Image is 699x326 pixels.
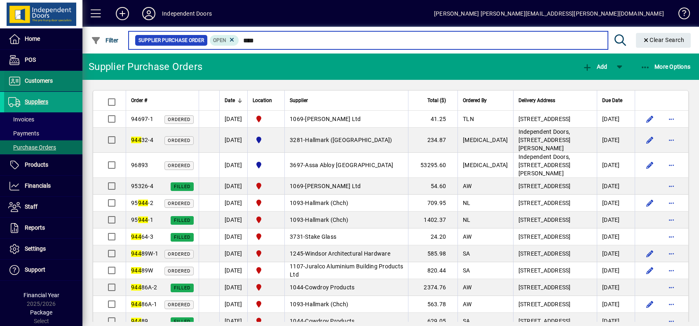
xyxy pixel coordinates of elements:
span: Supplier [290,96,308,105]
span: [MEDICAL_DATA] [463,137,508,143]
td: [DATE] [597,153,635,178]
span: SA [463,250,470,257]
span: 86A-2 [131,284,157,291]
span: TLN [463,116,474,122]
a: Financials [4,176,82,196]
span: Support [25,266,45,273]
span: 95 -1 [131,217,153,223]
span: Location [253,96,272,105]
span: Assa Abloy [GEOGRAPHIC_DATA] [305,162,393,168]
span: Ordered [168,138,190,143]
span: Windsor Architectural Hardware [305,250,390,257]
button: Clear [636,33,691,48]
span: 95 -2 [131,200,153,206]
div: Independent Doors [162,7,212,20]
span: Christchurch [253,232,279,242]
span: Add [582,63,607,70]
td: [DATE] [597,279,635,296]
button: Edit [643,196,657,210]
td: - [284,262,408,279]
button: Edit [643,298,657,311]
td: [STREET_ADDRESS] [513,296,597,313]
td: - [284,178,408,195]
a: Invoices [4,112,82,126]
span: Stake Glass [305,233,336,240]
td: 41.25 [408,111,457,128]
td: [STREET_ADDRESS] [513,262,597,279]
span: Christchurch [253,282,279,292]
span: 3731 [290,233,303,240]
span: 95326-4 [131,183,153,189]
td: 709.95 [408,195,457,212]
td: [DATE] [219,212,247,228]
div: Supplier Purchase Orders [89,60,202,73]
span: Purchase Orders [8,144,56,151]
span: 1069 [290,116,303,122]
button: Edit [643,133,657,147]
td: Independent Doors, [STREET_ADDRESS][PERSON_NAME] [513,128,597,153]
td: - [284,128,408,153]
span: Reports [25,224,45,231]
span: SA [463,318,470,324]
div: Location [253,96,279,105]
span: Package [30,309,52,316]
em: 944 [131,233,141,240]
button: More options [665,213,678,226]
span: Total ($) [427,96,446,105]
span: 1245 [290,250,303,257]
em: 944 [138,200,148,206]
td: [DATE] [219,178,247,195]
span: Filled [174,184,190,189]
td: 820.44 [408,262,457,279]
span: Cromwell Central Otago [253,160,279,170]
span: Cowdroy Products [305,284,354,291]
span: Date [225,96,235,105]
td: 563.78 [408,296,457,313]
td: [DATE] [597,262,635,279]
a: Products [4,155,82,175]
span: Christchurch [253,181,279,191]
span: POS [25,56,36,63]
span: Hallmark ([GEOGRAPHIC_DATA]) [305,137,392,143]
td: - [284,212,408,228]
td: - [284,111,408,128]
td: 585.98 [408,245,457,262]
em: 944 [138,217,148,223]
span: Clear Search [643,37,685,43]
td: [DATE] [219,195,247,212]
td: [DATE] [597,178,635,195]
span: 1044 [290,318,303,324]
div: Ordered By [463,96,508,105]
button: More Options [638,59,693,74]
span: Ordered [168,268,190,274]
button: More options [665,179,678,193]
span: AW [463,183,472,189]
span: Open [213,37,226,43]
td: [DATE] [597,228,635,245]
span: NL [463,217,471,223]
td: 234.87 [408,128,457,153]
span: Settings [25,245,46,252]
span: Home [25,35,40,42]
span: Hallmark (Chch) [305,200,348,206]
span: Filled [174,235,190,240]
span: 32-4 [131,137,153,143]
span: [PERSON_NAME] Ltd [305,116,361,122]
span: 89W-1 [131,250,158,257]
div: Date [225,96,242,105]
td: - [284,153,408,178]
div: Supplier [290,96,403,105]
span: Financial Year [23,292,59,298]
a: Staff [4,197,82,217]
td: [DATE] [219,279,247,296]
div: Due Date [602,96,630,105]
span: AW [463,301,472,307]
span: 1069 [290,183,303,189]
td: [DATE] [219,153,247,178]
span: 94697-1 [131,116,153,122]
span: Ordered By [463,96,487,105]
div: Order # [131,96,194,105]
button: More options [665,264,678,277]
td: [STREET_ADDRESS] [513,228,597,245]
span: Filled [174,218,190,223]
